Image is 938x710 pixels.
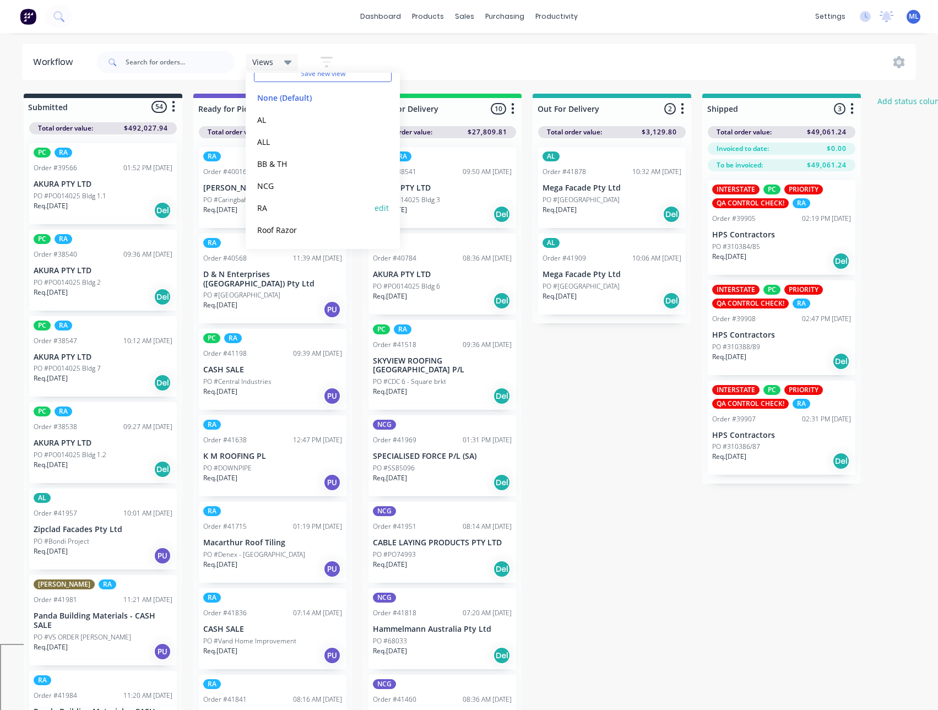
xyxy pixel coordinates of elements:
span: Total order value: [208,127,263,137]
p: PO #310388/89 [712,342,760,352]
div: 08:14 AM [DATE] [463,522,512,532]
div: Del [493,474,511,491]
div: PC [203,333,220,343]
p: Req. [DATE] [373,291,407,301]
span: $3,129.80 [642,127,677,137]
p: Mega Facade Pty Ltd [543,183,681,193]
span: Total order value: [38,123,93,133]
div: PCRAOrder #3956601:52 PM [DATE]AKURA PTY LTDPO #PO014025 Bldg 1.1Req.[DATE]Del [29,143,177,224]
p: PO #VS ORDER [PERSON_NAME] [34,632,131,642]
p: Req. [DATE] [712,452,746,462]
p: PO #[GEOGRAPHIC_DATA] [203,290,280,300]
p: PO #310386/87 [712,442,760,452]
p: Req. [DATE] [373,646,407,656]
div: PCRAOrder #4119809:39 AM [DATE]CASH SALEPO #Central IndustriesReq.[DATE]PU [199,329,346,410]
div: 02:47 PM [DATE] [802,314,851,324]
p: PO #SS85096 [373,463,415,473]
div: 10:12 AM [DATE] [123,336,172,346]
div: 11:20 AM [DATE] [123,691,172,701]
p: PO #PO014025 Bldg 1.1 [34,191,106,201]
p: PO #PO74993 [373,550,416,560]
div: Del [663,205,680,223]
div: QA CONTROL CHECK! [712,198,789,208]
button: Save new view [254,66,392,82]
div: RA [55,148,72,158]
div: Del [493,647,511,664]
p: PO #310384/85 [712,242,760,252]
p: PO #Central Industries [203,377,272,387]
div: Order #39905 [712,214,756,224]
p: Req. [DATE] [373,473,407,483]
p: PO #[GEOGRAPHIC_DATA] [543,281,620,291]
span: To be invoiced: [717,160,763,170]
p: PO #68033 [373,636,407,646]
div: Order #41460 [373,695,416,704]
div: NCG [373,593,396,603]
div: Del [154,460,171,478]
div: Workflow [33,56,78,69]
div: RA [793,299,810,308]
p: PO #PO014025 Bldg 3 [373,195,440,205]
div: [PERSON_NAME] [34,579,95,589]
div: RA [394,151,411,161]
div: PCRAOrder #3854710:12 AM [DATE]AKURA PTY LTDPO #PO014025 Bldg 7Req.[DATE]Del [29,316,177,397]
span: $0.00 [827,144,847,154]
span: $492,027.94 [124,123,168,133]
div: 01:19 PM [DATE] [293,522,342,532]
div: Del [154,288,171,306]
div: Order #41836 [203,608,247,618]
p: PO #Caringbah [203,195,248,205]
div: PU [323,387,341,405]
p: PO #Denex - [GEOGRAPHIC_DATA] [203,550,305,560]
div: PU [323,560,341,578]
p: PO #PO014025 Bldg 2 [34,278,101,288]
p: Req. [DATE] [34,546,68,556]
p: Req. [DATE] [203,560,237,570]
div: RA [224,333,242,343]
div: 10:01 AM [DATE] [123,508,172,518]
button: ALL [254,136,371,148]
p: PO #Vand Home Improvement [203,636,296,646]
p: Macarthur Roof Tiling [203,538,342,548]
p: Req. [DATE] [712,352,746,362]
p: CABLE LAYING PRODUCTS PTY LTD [373,538,512,548]
div: AL [34,493,51,503]
div: 12:47 PM [DATE] [293,435,342,445]
button: AL [254,113,371,126]
div: Order #41957 [34,508,77,518]
div: Order #41841 [203,695,247,704]
div: RA [203,593,221,603]
div: NCGOrder #4196901:31 PM [DATE]SPECIALISED FORCE P/L (SA)PO #SS85096Req.[DATE]Del [368,415,516,496]
div: RA [55,407,72,416]
div: 07:14 AM [DATE] [293,608,342,618]
div: INTERSTATE [712,285,760,295]
div: Order #41878 [543,167,586,177]
p: SPECIALISED FORCE P/L (SA) [373,452,512,461]
p: Req. [DATE] [373,387,407,397]
p: Mega Facade Pty Ltd [543,270,681,279]
button: NCG [254,180,371,192]
div: PRIORITY [784,185,823,194]
div: RAOrder #4001611:04 AM [DATE][PERSON_NAME] RoofingPO #CaringbahReq.[DATE]PU [199,147,346,228]
div: RAOrder #4183607:14 AM [DATE]CASH SALEPO #Vand Home ImprovementReq.[DATE]PU [199,588,346,669]
div: Order #39907 [712,414,756,424]
div: NCGOrder #4181807:20 AM [DATE]Hammelmann Australia Pty LtdPO #68033Req.[DATE]Del [368,588,516,669]
div: QA CONTROL CHECK! [712,299,789,308]
p: Req. [DATE] [373,560,407,570]
p: Req. [DATE] [203,387,237,397]
p: D & N Enterprises ([GEOGRAPHIC_DATA]) Pty Ltd [203,270,342,289]
p: PO #[GEOGRAPHIC_DATA] [543,195,620,205]
p: CASH SALE [203,625,342,634]
div: PC [763,285,780,295]
div: RAOrder #4163812:47 PM [DATE]K M ROOFING PLPO #DOWNPIPEReq.[DATE]PU [199,415,346,496]
p: AKURA PTY LTD [34,180,172,189]
div: 09:36 AM [DATE] [463,340,512,350]
div: NCGOrder #4195108:14 AM [DATE]CABLE LAYING PRODUCTS PTY LTDPO #PO74993Req.[DATE]Del [368,502,516,583]
div: 11:21 AM [DATE] [123,595,172,605]
div: 07:20 AM [DATE] [463,608,512,618]
p: Req. [DATE] [203,205,237,215]
span: Views [252,56,273,68]
div: Order #41981 [34,595,77,605]
p: AKURA PTY LTD [373,183,512,193]
div: 10:06 AM [DATE] [632,253,681,263]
